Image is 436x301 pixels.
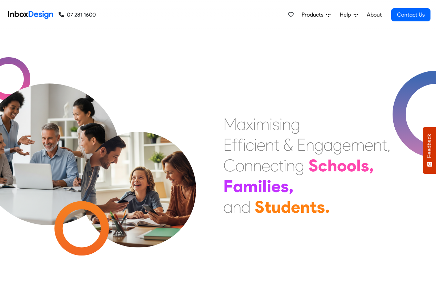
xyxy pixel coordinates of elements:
div: o [337,155,347,176]
div: c [246,134,254,155]
div: e [342,134,351,155]
div: d [241,197,251,217]
div: i [280,114,282,134]
div: m [243,176,258,197]
div: a [233,176,243,197]
div: , [369,155,374,176]
div: M [223,114,237,134]
div: S [255,197,264,217]
div: n [286,155,295,176]
div: t [382,134,387,155]
div: s [281,176,289,197]
div: i [267,176,271,197]
div: t [310,197,317,217]
div: l [262,176,267,197]
div: . [325,197,330,217]
div: c [318,155,327,176]
div: a [324,134,333,155]
div: h [327,155,337,176]
a: Contact Us [391,8,430,21]
div: e [271,176,281,197]
span: Feedback [426,134,433,158]
div: & [283,134,293,155]
button: Feedback - Show survey [423,127,436,174]
div: , [289,176,294,197]
div: E [223,134,232,155]
div: t [274,134,279,155]
div: i [253,114,256,134]
div: n [244,155,253,176]
div: o [347,155,356,176]
div: f [237,134,243,155]
div: m [351,134,365,155]
span: Products [302,11,326,19]
div: s [272,114,280,134]
div: d [281,197,291,217]
div: e [257,134,265,155]
a: About [365,8,384,22]
div: n [253,155,262,176]
div: o [235,155,244,176]
div: s [361,155,369,176]
img: parents_with_child.png [66,103,211,248]
div: s [317,197,325,217]
div: f [232,134,237,155]
div: Maximising Efficient & Engagement, Connecting Schools, Families, and Students. [223,114,391,217]
div: n [265,134,274,155]
div: g [333,134,342,155]
div: , [387,134,391,155]
div: C [223,155,235,176]
div: g [314,134,324,155]
div: F [223,176,233,197]
div: n [233,197,241,217]
div: e [365,134,373,155]
div: E [297,134,306,155]
div: i [243,134,246,155]
a: 07 281 1600 [59,11,96,19]
div: i [258,176,262,197]
div: a [237,114,246,134]
div: S [308,155,318,176]
div: t [278,155,284,176]
div: n [300,197,310,217]
div: n [373,134,382,155]
span: Help [340,11,354,19]
div: e [262,155,270,176]
div: g [295,155,304,176]
div: g [291,114,300,134]
div: m [256,114,270,134]
div: i [270,114,272,134]
div: i [254,134,257,155]
a: Products [299,8,333,22]
div: i [284,155,286,176]
div: n [282,114,291,134]
div: t [264,197,271,217]
div: x [246,114,253,134]
div: u [271,197,281,217]
div: n [306,134,314,155]
a: Help [337,8,361,22]
div: c [270,155,278,176]
div: e [291,197,300,217]
div: a [223,197,233,217]
div: l [356,155,361,176]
